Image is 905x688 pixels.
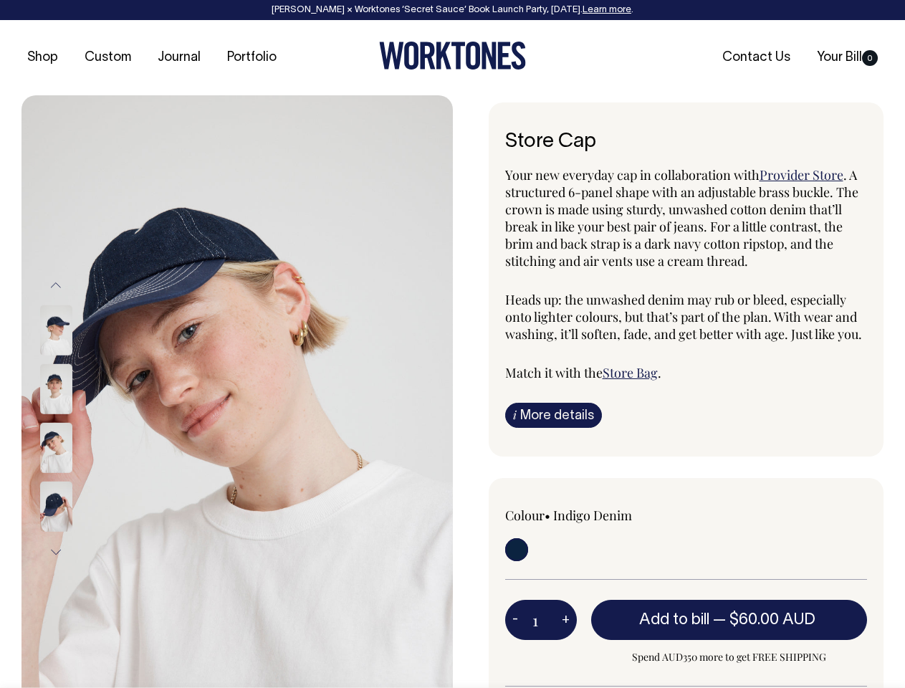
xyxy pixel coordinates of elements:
img: Store Cap [40,305,72,355]
a: Learn more [583,6,631,14]
button: - [505,606,525,634]
a: Shop [21,46,64,70]
a: Custom [79,46,137,70]
h6: Store Cap [505,131,868,153]
span: 0 [862,50,878,66]
img: Store Cap [40,423,72,473]
a: Provider Store [760,166,843,183]
span: — [713,613,819,627]
span: Spend AUD350 more to get FREE SHIPPING [591,649,868,666]
a: Journal [152,46,206,70]
span: . A structured 6-panel shape with an adjustable brass buckle. The crown is made using sturdy, unw... [505,166,858,269]
button: Previous [45,269,67,302]
a: Your Bill0 [811,46,884,70]
span: i [513,407,517,422]
div: [PERSON_NAME] × Worktones ‘Secret Sauce’ Book Launch Party, [DATE]. . [14,5,891,15]
button: + [555,606,577,634]
span: Your new everyday cap in collaboration with [505,166,760,183]
div: Colour [505,507,650,524]
a: Store Bag [603,364,658,381]
a: iMore details [505,403,602,428]
button: Next [45,536,67,568]
button: Add to bill —$60.00 AUD [591,600,868,640]
img: Store Cap [40,482,72,532]
span: Heads up: the unwashed denim may rub or bleed, especially onto lighter colours, but that’s part o... [505,291,862,343]
span: Match it with the . [505,364,661,381]
a: Portfolio [221,46,282,70]
label: Indigo Denim [553,507,632,524]
span: Add to bill [639,613,709,627]
a: Contact Us [717,46,796,70]
span: • [545,507,550,524]
span: $60.00 AUD [729,613,815,627]
img: Store Cap [40,364,72,414]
